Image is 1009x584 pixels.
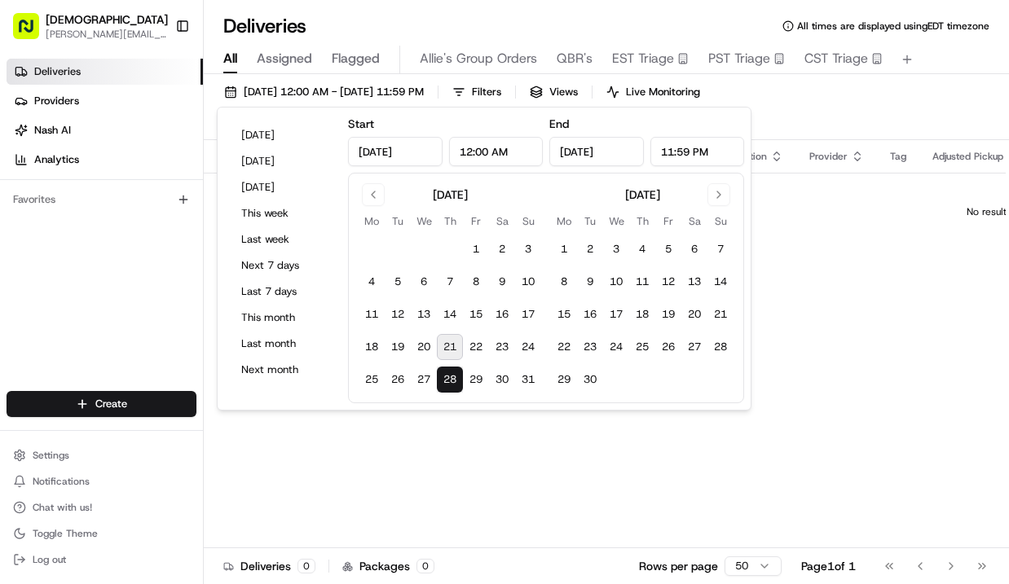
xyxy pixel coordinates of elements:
[162,276,197,288] span: Pylon
[629,334,655,360] button: 25
[359,213,385,230] th: Monday
[10,230,131,259] a: 📗Knowledge Base
[234,202,332,225] button: This week
[797,20,989,33] span: All times are displayed using EDT timezone
[681,301,707,327] button: 20
[33,501,92,514] span: Chat with us!
[612,49,674,68] span: EST Triage
[629,213,655,230] th: Thursday
[626,85,700,99] span: Live Monitoring
[603,236,629,262] button: 3
[244,85,424,99] span: [DATE] 12:00 AM - [DATE] 11:59 PM
[7,522,196,545] button: Toggle Theme
[234,306,332,329] button: This month
[549,137,644,166] input: Date
[549,85,578,99] span: Views
[55,172,206,185] div: We're available if you need us!
[433,187,468,203] div: [DATE]
[42,105,269,122] input: Clear
[437,301,463,327] button: 14
[445,81,509,103] button: Filters
[359,301,385,327] button: 11
[416,559,434,573] div: 0
[655,213,681,230] th: Friday
[385,367,411,393] button: 26
[385,334,411,360] button: 19
[33,449,69,462] span: Settings
[437,213,463,230] th: Thursday
[7,391,196,417] button: Create
[577,269,603,295] button: 9
[549,116,569,131] label: End
[522,81,585,103] button: Views
[489,367,515,393] button: 30
[16,156,46,185] img: 1736555255976-a54dd68f-1ca7-489b-9aae-adbdc363a1c4
[342,558,434,574] div: Packages
[7,470,196,493] button: Notifications
[223,49,237,68] span: All
[234,228,332,251] button: Last week
[95,397,127,411] span: Create
[515,367,541,393] button: 31
[489,269,515,295] button: 9
[557,49,593,68] span: QBR's
[7,548,196,571] button: Log out
[707,236,734,262] button: 7
[411,269,437,295] button: 6
[809,150,848,163] span: Provider
[7,444,196,467] button: Settings
[46,28,168,41] span: [PERSON_NAME][EMAIL_ADDRESS][DOMAIN_NAME]
[577,334,603,360] button: 23
[217,81,431,103] button: [DATE] 12:00 AM - [DATE] 11:59 PM
[362,183,385,206] button: Go to previous month
[297,559,315,573] div: 0
[708,49,770,68] span: PST Triage
[7,187,196,213] div: Favorites
[890,150,906,163] span: Tag
[277,160,297,180] button: Start new chat
[801,558,856,574] div: Page 1 of 1
[551,301,577,327] button: 15
[577,236,603,262] button: 2
[463,334,489,360] button: 22
[138,238,151,251] div: 💻
[359,269,385,295] button: 4
[437,269,463,295] button: 7
[7,88,203,114] a: Providers
[707,213,734,230] th: Sunday
[599,81,707,103] button: Live Monitoring
[234,176,332,199] button: [DATE]
[551,236,577,262] button: 1
[33,527,98,540] span: Toggle Theme
[385,213,411,230] th: Tuesday
[463,367,489,393] button: 29
[681,236,707,262] button: 6
[577,301,603,327] button: 16
[359,367,385,393] button: 25
[234,254,332,277] button: Next 7 days
[7,117,203,143] a: Nash AI
[551,213,577,230] th: Monday
[257,49,312,68] span: Assigned
[515,236,541,262] button: 3
[46,11,168,28] button: [DEMOGRAPHIC_DATA]
[55,156,267,172] div: Start new chat
[551,269,577,295] button: 8
[411,367,437,393] button: 27
[34,123,71,138] span: Nash AI
[7,147,203,173] a: Analytics
[16,16,49,49] img: Nash
[655,301,681,327] button: 19
[655,334,681,360] button: 26
[629,236,655,262] button: 4
[472,85,501,99] span: Filters
[131,230,268,259] a: 💻API Documentation
[154,236,262,252] span: API Documentation
[515,269,541,295] button: 10
[234,124,332,147] button: [DATE]
[332,49,380,68] span: Flagged
[34,152,79,167] span: Analytics
[16,238,29,251] div: 📗
[420,49,537,68] span: Allie's Group Orders
[707,334,734,360] button: 28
